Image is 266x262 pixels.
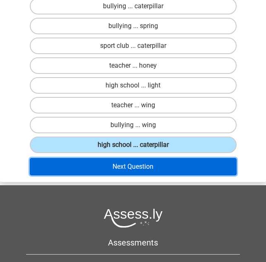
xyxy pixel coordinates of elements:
[30,158,237,175] button: Next Question
[30,77,237,94] label: high school ... light
[30,57,237,74] label: teacher ... honey
[26,238,240,248] h5: Assessments
[30,18,237,34] label: bullying ... spring
[30,137,237,153] label: high school ... caterpillar
[30,117,237,133] label: bullying ... wing
[30,97,237,113] label: teacher ... wing
[30,38,237,54] label: sport club ... caterpillar
[104,208,163,228] img: Assessly logo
